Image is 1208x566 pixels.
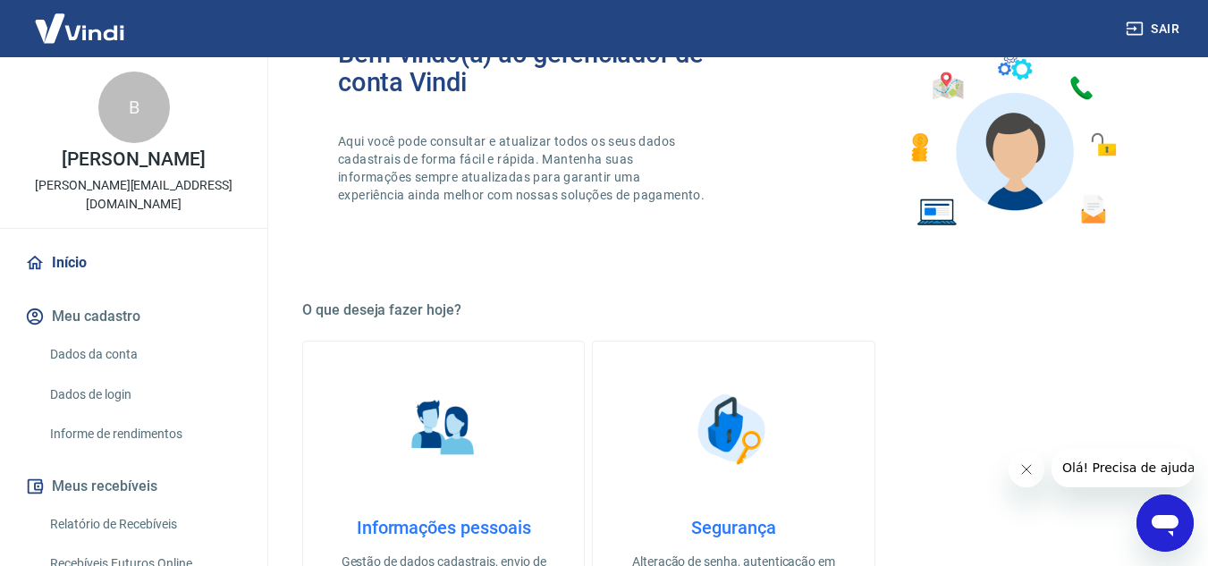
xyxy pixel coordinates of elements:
p: [PERSON_NAME][EMAIL_ADDRESS][DOMAIN_NAME] [14,176,253,214]
div: B [98,72,170,143]
img: Informações pessoais [399,384,488,474]
h4: Informações pessoais [332,517,555,538]
iframe: Fechar mensagem [1009,452,1044,487]
button: Sair [1122,13,1187,46]
img: Imagem de um avatar masculino com diversos icones exemplificando as funcionalidades do gerenciado... [895,39,1129,237]
a: Dados de login [43,376,246,413]
span: Olá! Precisa de ajuda? [11,13,150,27]
img: Vindi [21,1,138,55]
iframe: Botão para abrir a janela de mensagens [1136,494,1194,552]
button: Meus recebíveis [21,467,246,506]
button: Meu cadastro [21,297,246,336]
a: Dados da conta [43,336,246,373]
p: Aqui você pode consultar e atualizar todos os seus dados cadastrais de forma fácil e rápida. Mant... [338,132,708,204]
h2: Bem-vindo(a) ao gerenciador de conta Vindi [338,39,734,97]
img: Segurança [688,384,778,474]
h5: O que deseja fazer hoje? [302,301,1165,319]
a: Relatório de Recebíveis [43,506,246,543]
a: Início [21,243,246,283]
p: [PERSON_NAME] [62,150,205,169]
a: Informe de rendimentos [43,416,246,452]
iframe: Mensagem da empresa [1052,448,1194,487]
h4: Segurança [621,517,845,538]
